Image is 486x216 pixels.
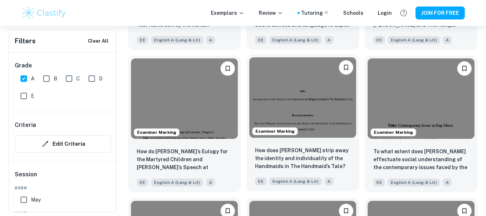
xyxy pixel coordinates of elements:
[221,61,235,76] button: Please log in to bookmark exemplars
[206,178,215,186] span: A
[137,36,148,44] span: EE
[246,56,359,192] a: Examiner MarkingPlease log in to bookmark exemplarsHow does Margaret Atwood strip away the identi...
[211,9,244,17] p: Exemplars
[134,129,179,136] span: Examiner Marking
[128,56,241,192] a: Examiner MarkingPlease log in to bookmark exemplarsHow do Martin Luther King Jr’s Eulogy for the ...
[388,178,440,186] span: English A (Lang & Lit)
[373,36,385,44] span: EE
[269,177,322,185] span: English A (Lang & Lit)
[22,6,67,20] img: Clastify logo
[339,60,353,75] button: Please log in to bookmark exemplars
[301,9,329,17] a: Tutoring
[443,178,452,186] span: A
[255,177,267,185] span: EE
[324,36,333,44] span: A
[398,7,410,19] button: Help and Feedback
[373,147,469,172] p: To what extent does J. Cole effectuate social understanding of the contemporary issues faced by t...
[151,178,203,186] span: English A (Lang & Lit)
[255,36,267,44] span: EE
[31,196,41,204] span: May
[343,9,363,17] a: Schools
[137,147,232,172] p: How do Martin Luther King Jr’s Eulogy for the Martyred Children and Queen Elizabeth I’s Speech at...
[206,36,215,44] span: A
[324,177,333,185] span: A
[457,61,472,76] button: Please log in to bookmark exemplars
[131,58,238,139] img: English A (Lang & Lit) EE example thumbnail: How do Martin Luther King Jr’s Eulogy fo
[15,185,111,191] span: 2026
[365,56,477,192] a: Examiner MarkingPlease log in to bookmark exemplarsTo what extent does J. Cole effectuate social ...
[368,58,474,139] img: English A (Lang & Lit) EE example thumbnail: To what extent does J. Cole effectuate s
[31,92,34,100] span: E
[86,36,110,47] button: Clear All
[15,170,111,185] h6: Session
[76,75,80,83] span: C
[378,9,392,17] a: Login
[373,178,385,186] span: EE
[15,135,111,153] button: Edit Criteria
[54,75,57,83] span: B
[15,36,36,46] h6: Filters
[15,121,36,129] h6: Criteria
[371,129,416,136] span: Examiner Marking
[249,57,356,138] img: English A (Lang & Lit) EE example thumbnail: How does Margaret Atwood strip away the
[15,61,111,70] h6: Grade
[259,9,283,17] p: Review
[443,36,452,44] span: A
[269,36,322,44] span: English A (Lang & Lit)
[31,75,35,83] span: A
[253,128,297,135] span: Examiner Marking
[151,36,203,44] span: English A (Lang & Lit)
[415,6,465,19] button: JOIN FOR FREE
[99,75,103,83] span: D
[255,146,350,170] p: How does Margaret Atwood strip away the identity and individuality of the Handmaids in The Handma...
[137,178,148,186] span: EE
[388,36,440,44] span: English A (Lang & Lit)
